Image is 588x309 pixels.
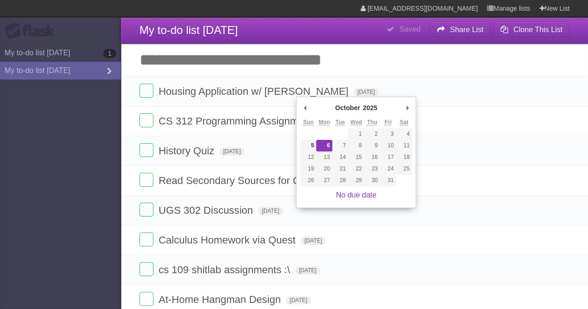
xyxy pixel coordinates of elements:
[380,128,396,140] button: 3
[103,49,116,58] b: 1
[364,163,380,175] button: 23
[139,143,153,157] label: Done
[396,163,412,175] button: 25
[139,292,153,306] label: Done
[300,101,310,115] button: Previous Month
[139,113,153,127] label: Done
[258,207,283,215] span: [DATE]
[348,140,364,151] button: 8
[318,119,330,126] abbr: Monday
[332,140,348,151] button: 7
[332,175,348,186] button: 28
[159,85,350,97] span: Housing Application w/ [PERSON_NAME]
[493,21,569,38] button: Clone This List
[5,23,60,39] div: Flask
[139,232,153,246] label: Done
[403,101,412,115] button: Next Month
[396,151,412,163] button: 18
[316,151,332,163] button: 13
[361,101,378,115] div: 2025
[399,25,420,33] b: Saved
[300,140,316,151] button: 5
[380,163,396,175] button: 24
[380,175,396,186] button: 31
[396,140,412,151] button: 11
[286,296,311,304] span: [DATE]
[159,175,351,186] span: Read Secondary Sources for Quiz [DATE]
[429,21,491,38] button: Share List
[364,175,380,186] button: 30
[316,163,332,175] button: 20
[159,234,298,246] span: Calculus Homework via Quest
[139,262,153,276] label: Done
[159,294,283,305] span: At-Home Hangman Design
[139,24,238,36] span: My to-do list [DATE]
[364,151,380,163] button: 16
[354,88,379,96] span: [DATE]
[219,147,244,156] span: [DATE]
[159,204,255,216] span: UGS 302 Discussion
[139,203,153,217] label: Done
[332,163,348,175] button: 21
[364,140,380,151] button: 9
[367,119,377,126] abbr: Thursday
[450,26,483,33] b: Share List
[400,119,409,126] abbr: Saturday
[350,119,362,126] abbr: Wednesday
[334,101,362,115] div: October
[348,175,364,186] button: 29
[380,151,396,163] button: 17
[295,266,320,275] span: [DATE]
[348,151,364,163] button: 15
[139,173,153,187] label: Done
[336,191,377,199] a: No due date
[159,145,217,157] span: History Quiz
[139,84,153,98] label: Done
[336,119,345,126] abbr: Tuesday
[301,237,326,245] span: [DATE]
[364,128,380,140] button: 2
[300,163,316,175] button: 19
[316,140,332,151] button: 6
[332,151,348,163] button: 14
[384,119,391,126] abbr: Friday
[300,151,316,163] button: 12
[300,175,316,186] button: 26
[159,264,292,276] : cs 109 shitlab assignments :\
[348,128,364,140] button: 1
[513,26,562,33] b: Clone This List
[396,128,412,140] button: 4
[316,175,332,186] button: 27
[303,119,314,126] abbr: Sunday
[380,140,396,151] button: 10
[348,163,364,175] button: 22
[159,115,315,127] span: CS 312 Programming Assignment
